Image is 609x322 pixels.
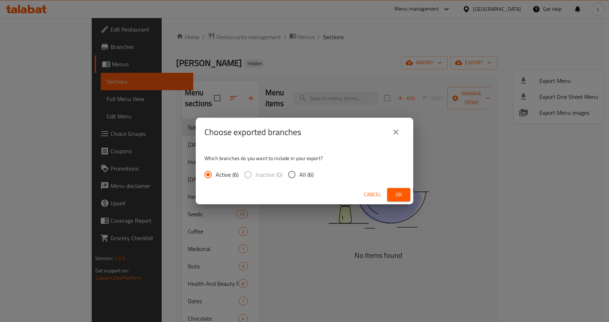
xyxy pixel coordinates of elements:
[216,170,239,179] span: Active (6)
[204,155,405,162] p: Which branches do you want to include in your export?
[387,124,405,141] button: close
[393,190,405,199] span: Ok
[204,126,301,138] h2: Choose exported branches
[387,188,410,201] button: Ok
[364,190,381,199] span: Cancel
[299,170,314,179] span: All (6)
[256,170,282,179] span: Inactive (0)
[361,188,384,201] button: Cancel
